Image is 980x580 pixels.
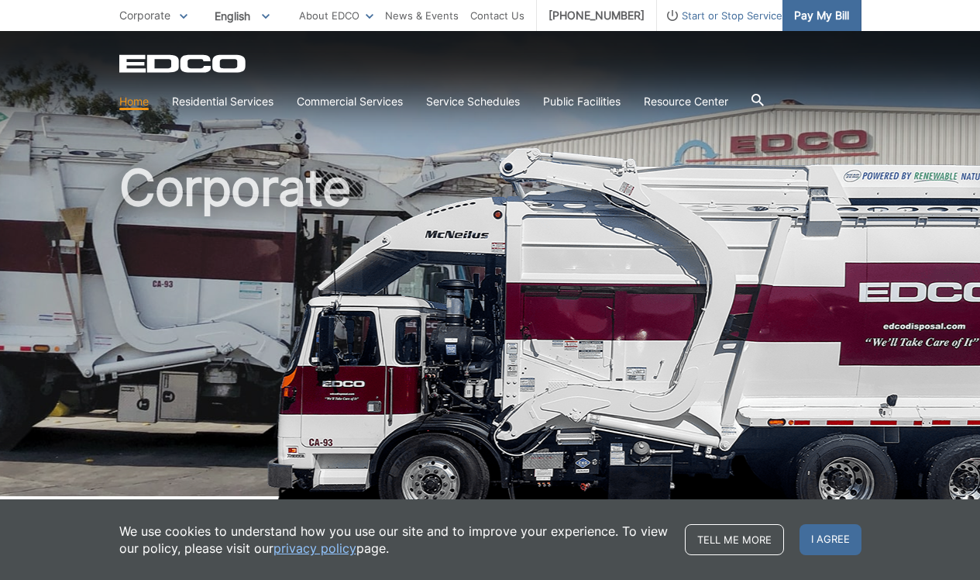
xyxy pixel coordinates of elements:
a: privacy policy [273,540,356,557]
a: News & Events [385,7,459,24]
a: Resource Center [644,93,728,110]
h1: Corporate [119,163,861,503]
a: Residential Services [172,93,273,110]
p: We use cookies to understand how you use our site and to improve your experience. To view our pol... [119,523,669,557]
a: Service Schedules [426,93,520,110]
a: About EDCO [299,7,373,24]
a: Contact Us [470,7,524,24]
span: Pay My Bill [794,7,849,24]
span: Corporate [119,9,170,22]
a: EDCD logo. Return to the homepage. [119,54,248,73]
span: I agree [799,524,861,555]
span: English [203,3,281,29]
a: Home [119,93,149,110]
a: Tell me more [685,524,784,555]
a: Public Facilities [543,93,621,110]
a: Commercial Services [297,93,403,110]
